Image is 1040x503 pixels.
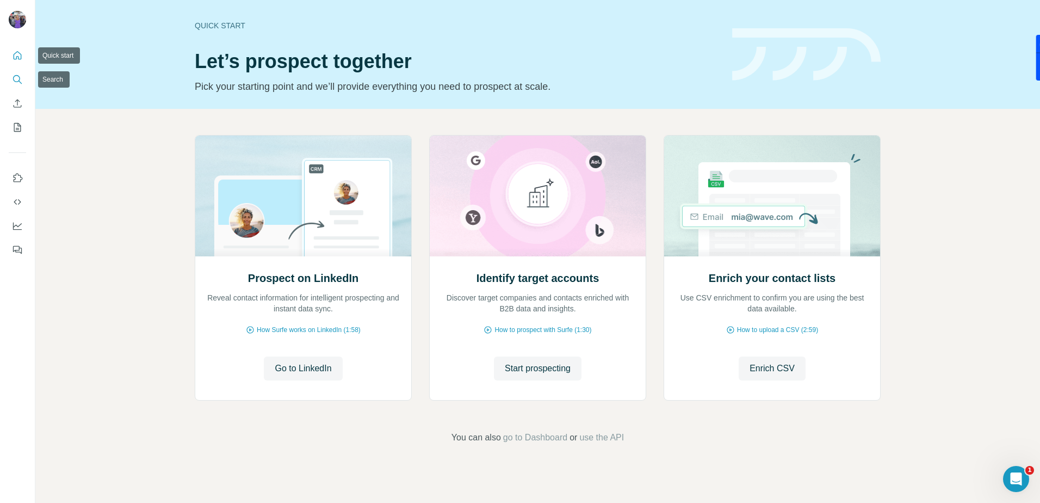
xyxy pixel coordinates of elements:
button: Enrich CSV [739,357,806,381]
button: Dashboard [9,216,26,236]
img: Enrich your contact lists [664,136,881,256]
button: Feedback [9,240,26,260]
span: Enrich CSV [750,362,795,375]
button: My lists [9,118,26,137]
img: Identify target accounts [429,136,646,256]
span: How Surfe works on LinkedIn (1:58) [257,325,361,335]
h2: Enrich your contact lists [709,271,835,286]
iframe: Intercom live chat [1003,466,1029,492]
p: Discover target companies and contacts enriched with B2B data and insights. [441,292,635,314]
span: 1 [1025,466,1034,475]
button: Quick start [9,46,26,65]
img: Avatar [9,11,26,28]
button: Use Surfe on LinkedIn [9,168,26,188]
h2: Identify target accounts [476,271,599,286]
button: Enrich CSV [9,94,26,113]
span: Go to LinkedIn [275,362,331,375]
p: Reveal contact information for intelligent prospecting and instant data sync. [206,292,400,314]
span: Start prospecting [505,362,571,375]
span: How to prospect with Surfe (1:30) [494,325,591,335]
p: Pick your starting point and we’ll provide everything you need to prospect at scale. [195,79,719,94]
span: You can also [451,431,501,444]
p: Use CSV enrichment to confirm you are using the best data available. [675,292,869,314]
span: or [569,431,577,444]
img: banner [732,28,881,81]
span: How to upload a CSV (2:59) [737,325,818,335]
div: Quick start [195,20,719,31]
button: Start prospecting [494,357,581,381]
button: go to Dashboard [503,431,567,444]
img: Prospect on LinkedIn [195,136,412,256]
button: use the API [579,431,624,444]
button: Go to LinkedIn [264,357,342,381]
h2: Prospect on LinkedIn [248,271,358,286]
h1: Let’s prospect together [195,51,719,72]
button: Search [9,70,26,89]
button: Use Surfe API [9,192,26,212]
